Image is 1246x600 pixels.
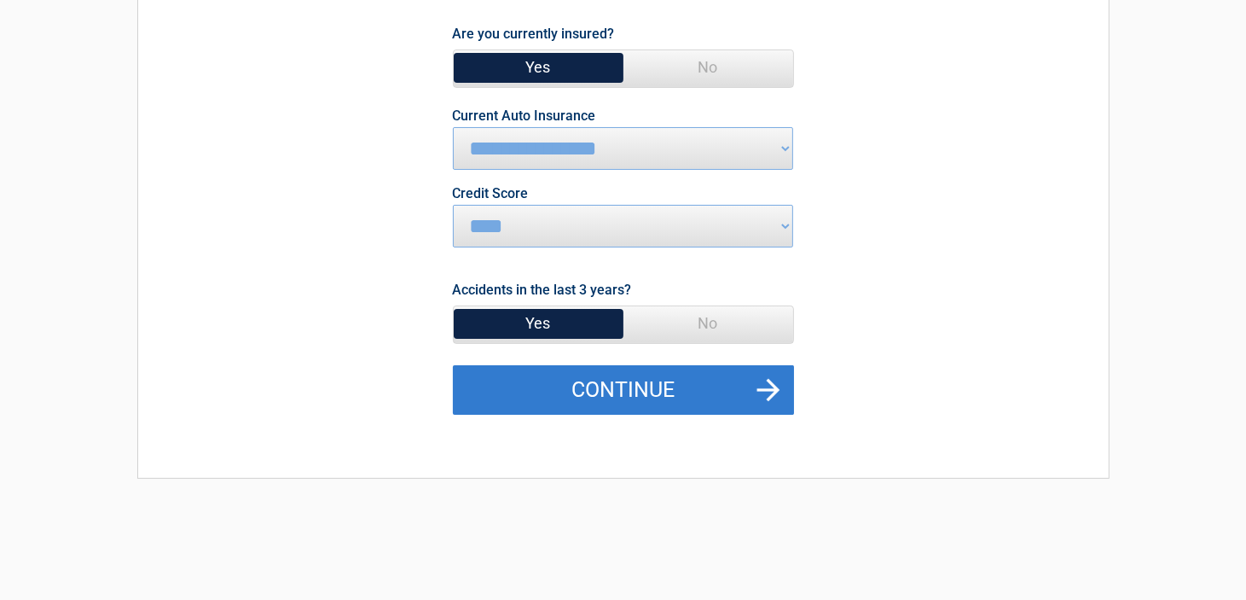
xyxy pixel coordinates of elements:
label: Current Auto Insurance [453,109,596,123]
label: Are you currently insured? [453,22,615,45]
span: No [623,306,793,341]
span: No [623,50,793,84]
button: Continue [453,365,794,415]
span: Yes [454,50,623,84]
label: Credit Score [453,187,529,201]
span: Yes [454,306,623,341]
label: Accidents in the last 3 years? [453,278,632,301]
